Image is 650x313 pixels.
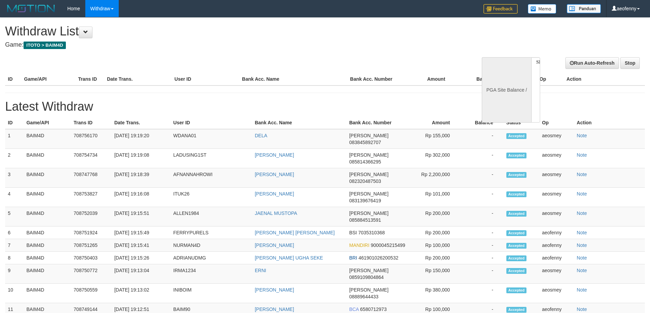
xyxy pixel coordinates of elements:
td: 708750559 [71,284,112,303]
td: [DATE] 19:13:02 [112,284,171,303]
td: [DATE] 19:18:39 [112,168,171,188]
a: Note [577,242,587,248]
td: FERRYPURELS [171,226,252,239]
th: Balance [456,73,505,85]
th: User ID [171,116,252,129]
td: BAIM4D [24,226,71,239]
td: aeosmey [539,129,574,149]
img: Feedback.jpg [483,4,518,14]
td: BAIM4D [24,239,71,252]
span: MANDIRI [349,242,369,248]
a: [PERSON_NAME] UGHA SEKE [255,255,323,261]
td: [DATE] 19:16:08 [112,188,171,207]
span: Accepted [506,268,527,274]
a: Note [577,255,587,261]
td: [DATE] 19:19:20 [112,129,171,149]
td: - [460,149,504,168]
th: Date Trans. [112,116,171,129]
th: Amount [409,116,460,129]
span: [PERSON_NAME] [349,191,388,197]
td: 2 [5,149,24,168]
td: Rp 2,200,000 [409,168,460,188]
span: [PERSON_NAME] [349,210,388,216]
td: [DATE] 19:15:26 [112,252,171,264]
span: Accepted [506,255,527,261]
span: 9000045215499 [371,242,405,248]
td: - [460,207,504,226]
td: BAIM4D [24,168,71,188]
img: panduan.png [567,4,601,13]
td: aeofenny [539,226,574,239]
a: Note [577,287,587,293]
span: 082320487503 [349,178,381,184]
td: - [460,284,504,303]
td: aeosmey [539,264,574,284]
a: ERNI [255,268,266,273]
span: Accepted [506,153,527,158]
td: BAIM4D [24,252,71,264]
a: Note [577,133,587,138]
span: 08889644433 [349,294,378,299]
th: Action [564,73,645,85]
td: aeosmey [539,207,574,226]
a: [PERSON_NAME] [255,307,294,312]
span: BCA [349,307,359,312]
td: BAIM4D [24,207,71,226]
span: Accepted [506,307,527,313]
th: Op [539,116,574,129]
th: Bank Acc. Number [347,73,401,85]
a: [PERSON_NAME] [PERSON_NAME] [255,230,335,235]
td: [DATE] 19:19:08 [112,149,171,168]
th: ID [5,73,21,85]
a: [PERSON_NAME] [255,191,294,197]
th: Bank Acc. Number [346,116,409,129]
th: Game/API [24,116,71,129]
img: MOTION_logo.png [5,3,57,14]
span: [PERSON_NAME] [349,268,388,273]
a: Note [577,268,587,273]
td: BAIM4D [24,284,71,303]
td: WDANA01 [171,129,252,149]
h1: Withdraw List [5,25,427,38]
h4: Game: [5,42,427,48]
td: aeosmey [539,168,574,188]
td: Rp 200,000 [409,226,460,239]
th: Action [574,116,645,129]
span: [PERSON_NAME] [349,172,388,177]
span: 083139676419 [349,198,381,203]
span: Accepted [506,133,527,139]
span: 083845892707 [349,140,381,145]
td: BAIM4D [24,188,71,207]
td: aeosmey [539,284,574,303]
a: Note [577,210,587,216]
td: - [460,129,504,149]
span: 7035310368 [358,230,385,235]
span: Accepted [506,287,527,293]
td: 708756170 [71,129,112,149]
th: Amount [401,73,455,85]
td: NURMAN4D [171,239,252,252]
td: INIBOIM [171,284,252,303]
span: 461901026200532 [359,255,399,261]
span: BSI [349,230,357,235]
a: Note [577,191,587,197]
span: [PERSON_NAME] [349,287,388,293]
td: 4 [5,188,24,207]
span: Accepted [506,191,527,197]
span: Accepted [506,211,527,217]
span: 0859109804864 [349,275,384,280]
th: Date Trans. [104,73,172,85]
td: 708750772 [71,264,112,284]
th: ID [5,116,24,129]
span: [PERSON_NAME] [349,133,388,138]
td: BAIM4D [24,149,71,168]
td: Rp 100,000 [409,239,460,252]
td: 708752039 [71,207,112,226]
td: ADRIANUDMG [171,252,252,264]
td: aeofenny [539,239,574,252]
span: 085884513591 [349,217,381,223]
a: Note [577,230,587,235]
td: Rp 302,000 [409,149,460,168]
td: BAIM4D [24,129,71,149]
td: Rp 101,000 [409,188,460,207]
